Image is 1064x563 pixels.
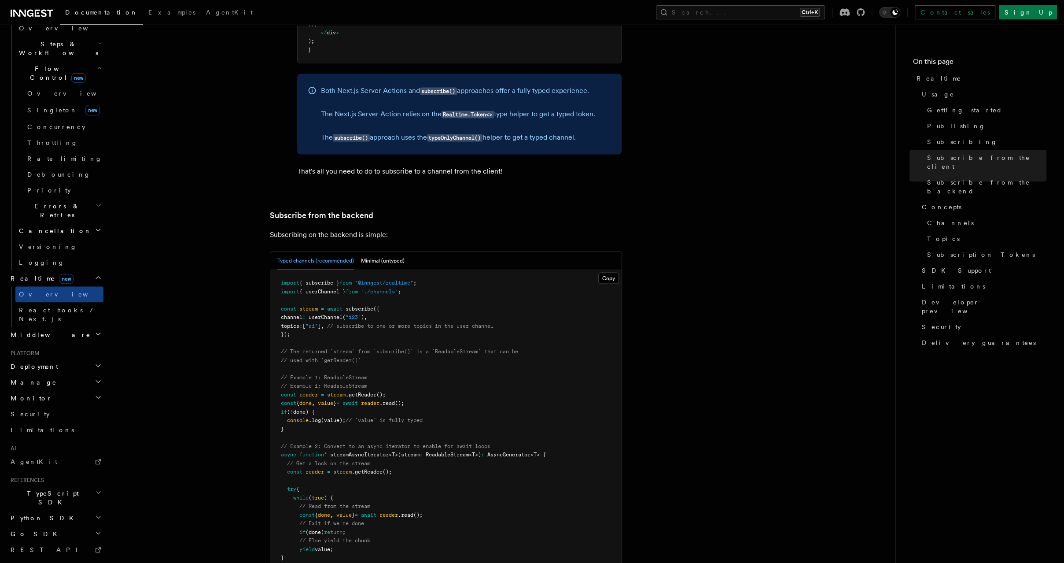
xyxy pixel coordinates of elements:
code: Realtime.Token<> [442,111,494,119]
span: .read [379,400,395,406]
a: Topics [924,231,1046,247]
span: Topics [927,234,960,243]
a: Throttling [24,135,103,151]
span: Flow Control [15,64,97,82]
span: Python SDK [7,514,79,522]
a: React hooks / Next.js [15,302,103,327]
span: .log [309,417,321,423]
span: Overview [27,90,118,97]
a: Overview [15,286,103,302]
span: const [281,392,296,398]
span: while [293,495,309,501]
button: Monitor [7,390,103,406]
span: // Read from the stream [299,503,370,509]
span: import [281,289,299,295]
span: = [327,469,330,475]
span: subscribe [346,306,373,312]
span: Rate limiting [27,155,102,162]
a: Overview [15,20,103,36]
span: Security [922,322,961,331]
span: } [281,555,284,561]
span: value; [315,546,333,552]
span: Publishing [927,122,986,130]
span: function* [299,452,327,458]
span: Usage [922,90,954,99]
span: , [321,323,324,329]
div: Flow Controlnew [15,85,103,198]
span: </ [320,30,327,36]
p: The approach uses the helper to get a typed channel. [321,131,595,144]
span: topics [281,323,299,329]
span: if [281,409,287,415]
span: AI [7,445,16,452]
p: That's all you need to do to subscribe to a channel from the client! [297,165,622,178]
span: new [71,73,86,83]
button: Minimal (untyped) [361,252,405,270]
span: ( [309,495,312,501]
span: Concepts [922,203,961,211]
span: async [281,452,296,458]
span: Subscribe from the backend [927,178,1046,196]
a: Examples [143,3,201,24]
button: Realtimenew [7,270,103,286]
span: // The returned `stream` from `subscribe()` is a `ReadableStream` that can be [281,348,518,355]
span: } [352,512,355,518]
a: Overview [24,85,103,101]
button: Copy [598,273,619,284]
span: Steps & Workflows [15,40,98,57]
span: Errors & Retries [15,202,96,219]
span: // Get a lock on the stream [287,460,370,467]
span: ( [342,314,346,320]
span: < [469,452,472,458]
span: Realtime [917,74,961,83]
span: "@inngest/realtime" [355,280,413,286]
span: // used with `getReader()` [281,357,361,363]
span: ] [318,323,321,329]
span: References [7,477,44,484]
a: REST API [7,542,103,558]
span: Overview [19,291,110,298]
span: Throttling [27,139,78,146]
span: true [312,495,324,501]
a: Limitations [7,422,103,438]
span: Subscription Tokens [927,250,1035,259]
span: // `value` is fully typed [346,417,423,423]
a: Concepts [918,199,1046,215]
span: streamAsyncIterator [330,452,389,458]
div: Inngest Functions [7,20,103,270]
div: Realtimenew [7,286,103,327]
button: Flow Controlnew [15,61,103,85]
span: } [333,400,336,406]
span: T [472,452,475,458]
a: Limitations [918,278,1046,294]
span: { [315,512,318,518]
a: Realtime [913,70,1046,86]
a: SDK Support [918,263,1046,278]
span: } [308,47,311,53]
a: AgentKit [201,3,258,24]
button: Go SDK [7,526,103,542]
a: Documentation [60,3,143,25]
span: = [321,306,324,312]
a: Subscribe from the client [924,150,1046,174]
a: Singletonnew [24,101,103,119]
span: div [327,30,336,36]
span: REST API [11,546,85,553]
span: }); [281,331,290,337]
a: Concurrency [24,119,103,135]
span: .getReader [346,392,376,398]
span: < [530,452,534,458]
span: return [324,529,342,535]
span: "./channels" [361,289,398,295]
button: Manage [7,374,103,390]
button: Errors & Retries [15,198,103,223]
span: // Example 2: Convert to an async iterator to enable for await loops [281,443,490,449]
span: { subscribe } [299,280,339,286]
code: subscribe() [420,88,457,95]
a: Delivery guarantees [918,335,1046,351]
span: value [318,400,333,406]
span: ) [361,314,364,320]
span: > { [537,452,546,458]
span: { userChannel } [299,289,346,295]
span: AgentKit [11,458,57,465]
